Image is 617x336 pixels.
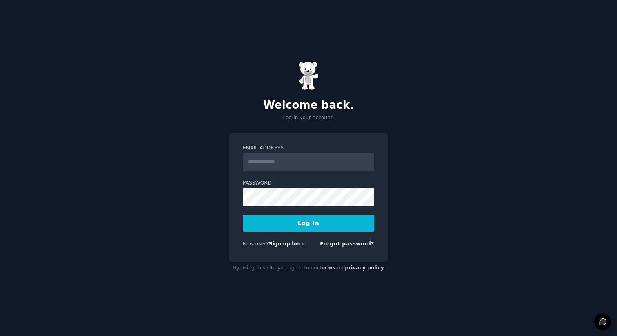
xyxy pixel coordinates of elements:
label: Email Address [243,145,374,152]
span: New user? [243,241,269,247]
a: Forgot password? [320,241,374,247]
div: By using this site you agree to our and [229,262,388,275]
a: terms [319,265,335,271]
label: Password [243,180,374,187]
a: privacy policy [345,265,384,271]
a: Sign up here [269,241,305,247]
img: Gummy Bear [298,62,319,90]
p: Log in your account. [229,114,388,122]
button: Log In [243,215,374,232]
h2: Welcome back. [229,99,388,112]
